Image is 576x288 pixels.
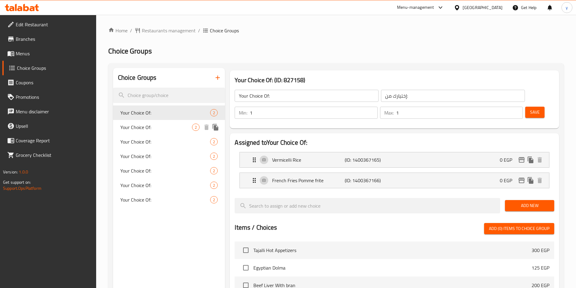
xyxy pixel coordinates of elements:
span: 2 [210,197,217,203]
span: 2 [210,183,217,188]
button: duplicate [526,155,535,164]
span: Tajalli Hot Appetizers [253,247,532,254]
button: delete [535,176,544,185]
a: Grocery Checklist [2,148,96,162]
h2: Assigned to Your Choice Of: [235,138,554,147]
p: 0 EGP [500,177,517,184]
a: Support.OpsPlatform [3,184,41,192]
span: Branches [16,35,91,43]
div: Your Choice Of:2 [113,193,225,207]
p: 0 EGP [500,156,517,163]
button: Add New [505,200,554,211]
button: delete [535,155,544,164]
span: 2 [192,125,199,130]
div: Choices [210,167,218,174]
span: Your Choice Of: [120,138,210,145]
div: Expand [240,173,549,188]
div: [GEOGRAPHIC_DATA] [463,4,503,11]
button: delete [202,123,211,132]
a: Restaurants management [135,27,196,34]
span: 2 [210,154,217,159]
li: / [198,27,200,34]
h2: Items / Choices [235,223,277,232]
div: Menu-management [397,4,434,11]
span: Select choice [239,244,252,257]
span: Add (0) items to choice group [489,225,549,232]
span: Upsell [16,122,91,130]
p: 300 EGP [532,247,549,254]
span: Grocery Checklist [16,151,91,159]
p: Max: [384,109,394,116]
span: Version: [3,168,18,176]
span: Select choice [239,261,252,274]
span: Your Choice Of: [120,153,210,160]
li: / [130,27,132,34]
div: Choices [192,124,200,131]
a: Menu disclaimer [2,104,96,119]
p: Min: [239,109,247,116]
button: edit [517,176,526,185]
a: Branches [2,32,96,46]
span: Promotions [16,93,91,101]
div: Your Choice Of:2 [113,105,225,120]
button: Save [525,107,545,118]
span: Egyptian Dolma [253,264,532,271]
div: Choices [210,109,218,116]
a: Home [108,27,128,34]
span: 1.0.0 [19,168,28,176]
p: 125 EGP [532,264,549,271]
span: Add New [510,202,549,209]
li: Expand [235,170,554,191]
p: French Fries Pomme frite [272,177,344,184]
nav: breadcrumb [108,27,564,34]
a: Upsell [2,119,96,133]
a: Choice Groups [2,61,96,75]
span: Your Choice Of: [120,196,210,203]
span: Choice Groups [17,64,91,72]
span: 2 [210,110,217,116]
span: Coupons [16,79,91,86]
span: Menus [16,50,91,57]
a: Coverage Report [2,133,96,148]
span: Save [530,108,540,116]
a: Coupons [2,75,96,90]
span: Get support on: [3,178,31,186]
span: Your Choice Of: [120,124,192,131]
a: Promotions [2,90,96,104]
span: Restaurants management [142,27,196,34]
button: edit [517,155,526,164]
div: Choices [210,182,218,189]
div: Your Choice Of:2 [113,134,225,149]
span: y [566,4,568,11]
a: Edit Restaurant [2,17,96,32]
h2: Choice Groups [118,73,157,82]
div: Your Choice Of:2 [113,163,225,178]
p: (ID: 1400367165) [345,156,393,163]
div: Your Choice Of:2 [113,178,225,193]
span: Choice Groups [210,27,239,34]
div: Your Choice Of:2deleteduplicate [113,120,225,134]
button: Add (0) items to choice group [484,223,554,234]
span: Choice Groups [108,44,152,58]
button: duplicate [526,176,535,185]
h3: Your Choice Of: (ID: 827158) [235,75,554,85]
p: Vermicelli Rice [272,156,344,163]
span: Your Choice Of: [120,167,210,174]
button: duplicate [211,123,220,132]
input: search [235,198,500,213]
span: 2 [210,168,217,174]
span: Your Choice Of: [120,109,210,116]
span: Edit Restaurant [16,21,91,28]
span: Your Choice Of: [120,182,210,189]
div: Choices [210,196,218,203]
input: search [113,88,225,103]
p: (ID: 1400367166) [345,177,393,184]
div: Your Choice Of:2 [113,149,225,163]
div: Choices [210,153,218,160]
li: Expand [235,150,554,170]
span: Menu disclaimer [16,108,91,115]
a: Menus [2,46,96,61]
span: 2 [210,139,217,145]
div: Expand [240,152,549,167]
div: Choices [210,138,218,145]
